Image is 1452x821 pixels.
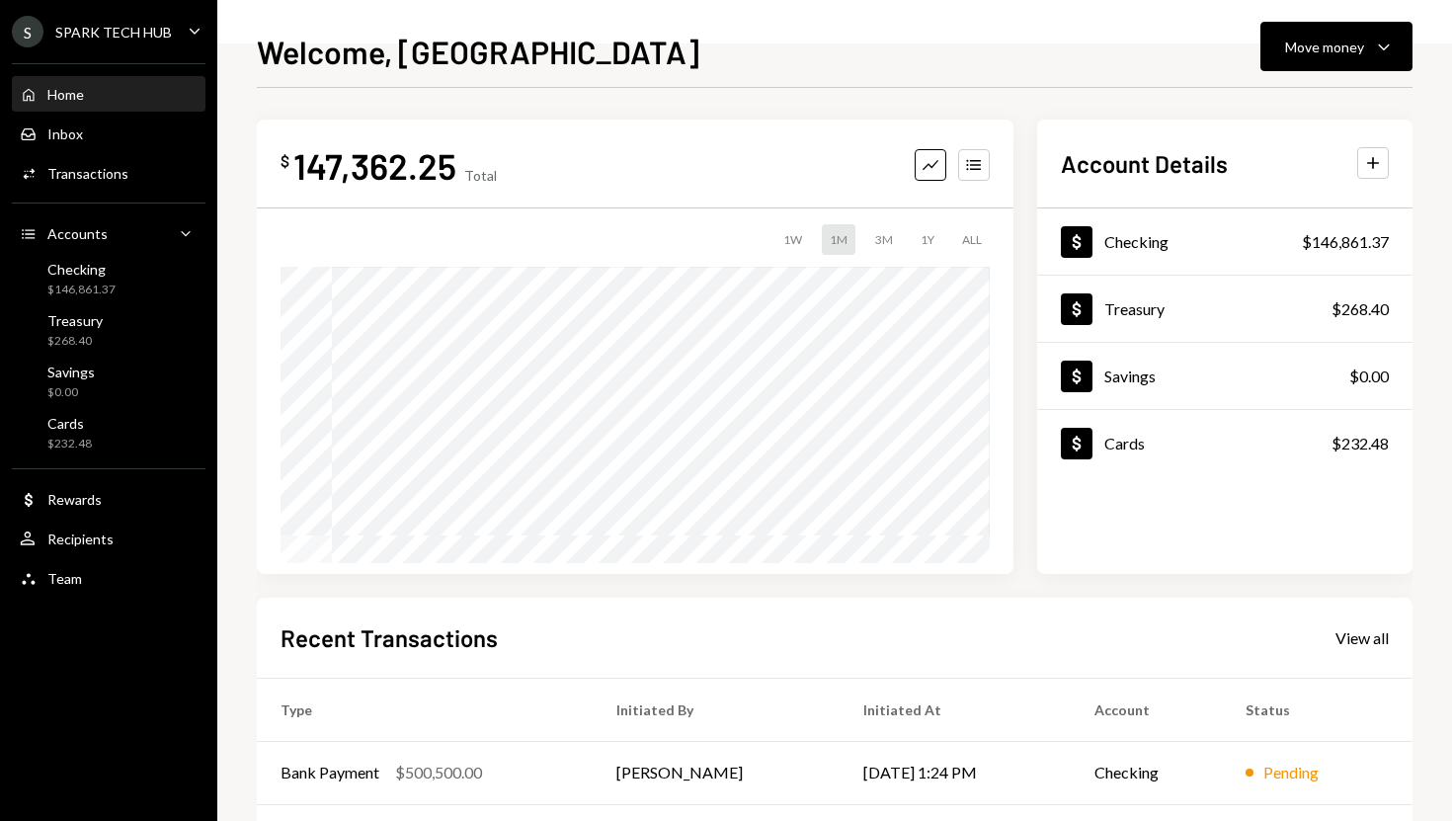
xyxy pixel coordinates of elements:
[12,76,205,112] a: Home
[822,224,855,255] div: 1M
[1331,432,1389,455] div: $232.48
[293,143,456,188] div: 147,362.25
[1104,299,1165,318] div: Treasury
[12,409,205,456] a: Cards$232.48
[257,32,699,71] h1: Welcome, [GEOGRAPHIC_DATA]
[12,215,205,251] a: Accounts
[12,521,205,556] a: Recipients
[47,333,103,350] div: $268.40
[1349,365,1389,388] div: $0.00
[1037,343,1412,409] a: Savings$0.00
[1071,741,1222,804] td: Checking
[1037,410,1412,476] a: Cards$232.48
[12,16,43,47] div: S
[1263,761,1319,784] div: Pending
[47,491,102,508] div: Rewards
[775,224,810,255] div: 1W
[1037,276,1412,342] a: Treasury$268.40
[47,570,82,587] div: Team
[47,125,83,142] div: Inbox
[47,86,84,103] div: Home
[1104,232,1169,251] div: Checking
[47,364,95,380] div: Savings
[1104,367,1156,385] div: Savings
[12,560,205,596] a: Team
[47,531,114,547] div: Recipients
[281,761,379,784] div: Bank Payment
[840,678,1071,741] th: Initiated At
[12,358,205,405] a: Savings$0.00
[867,224,901,255] div: 3M
[1037,208,1412,275] a: Checking$146,861.37
[47,261,116,278] div: Checking
[1335,628,1389,648] div: View all
[47,436,92,452] div: $232.48
[12,116,205,151] a: Inbox
[47,384,95,401] div: $0.00
[840,741,1071,804] td: [DATE] 1:24 PM
[12,255,205,302] a: Checking$146,861.37
[12,306,205,354] a: Treasury$268.40
[55,24,172,41] div: SPARK TECH HUB
[257,678,593,741] th: Type
[47,165,128,182] div: Transactions
[47,312,103,329] div: Treasury
[12,481,205,517] a: Rewards
[1104,434,1145,452] div: Cards
[913,224,942,255] div: 1Y
[281,621,498,654] h2: Recent Transactions
[47,415,92,432] div: Cards
[593,678,840,741] th: Initiated By
[47,225,108,242] div: Accounts
[12,155,205,191] a: Transactions
[1331,297,1389,321] div: $268.40
[464,167,497,184] div: Total
[593,741,840,804] td: [PERSON_NAME]
[281,151,289,171] div: $
[1260,22,1412,71] button: Move money
[47,282,116,298] div: $146,861.37
[954,224,990,255] div: ALL
[1061,147,1228,180] h2: Account Details
[1071,678,1222,741] th: Account
[1222,678,1412,741] th: Status
[1302,230,1389,254] div: $146,861.37
[1335,626,1389,648] a: View all
[1285,37,1364,57] div: Move money
[395,761,482,784] div: $500,500.00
